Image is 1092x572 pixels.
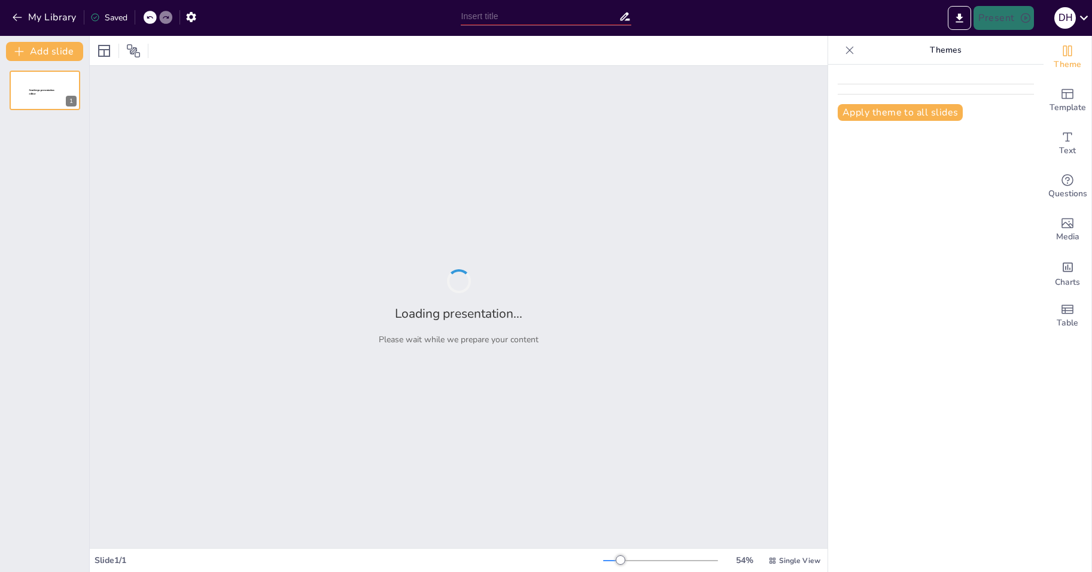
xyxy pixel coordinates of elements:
[66,96,77,107] div: 1
[6,42,83,61] button: Add slide
[1055,276,1080,289] span: Charts
[859,36,1032,65] p: Themes
[1054,6,1076,30] button: D H
[1044,251,1091,294] div: Add charts and graphs
[10,71,80,110] div: 1
[974,6,1033,30] button: Present
[461,8,618,25] input: Insert title
[1044,208,1091,251] div: Add images, graphics, shapes or video
[379,334,539,345] p: Please wait while we prepare your content
[1056,230,1079,244] span: Media
[90,12,127,23] div: Saved
[730,555,759,566] div: 54 %
[9,8,81,27] button: My Library
[838,104,963,121] button: Apply theme to all slides
[1050,101,1086,114] span: Template
[1044,36,1091,79] div: Change the overall theme
[95,41,114,60] div: Layout
[29,89,54,96] span: Sendsteps presentation editor
[1044,79,1091,122] div: Add ready made slides
[1048,187,1087,200] span: Questions
[1054,7,1076,29] div: D H
[1057,317,1078,330] span: Table
[1044,165,1091,208] div: Get real-time input from your audience
[95,555,603,566] div: Slide 1 / 1
[948,6,971,30] button: Export to PowerPoint
[1059,144,1076,157] span: Text
[1044,294,1091,337] div: Add a table
[1054,58,1081,71] span: Theme
[126,44,141,58] span: Position
[395,305,522,322] h2: Loading presentation...
[1044,122,1091,165] div: Add text boxes
[779,556,820,565] span: Single View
